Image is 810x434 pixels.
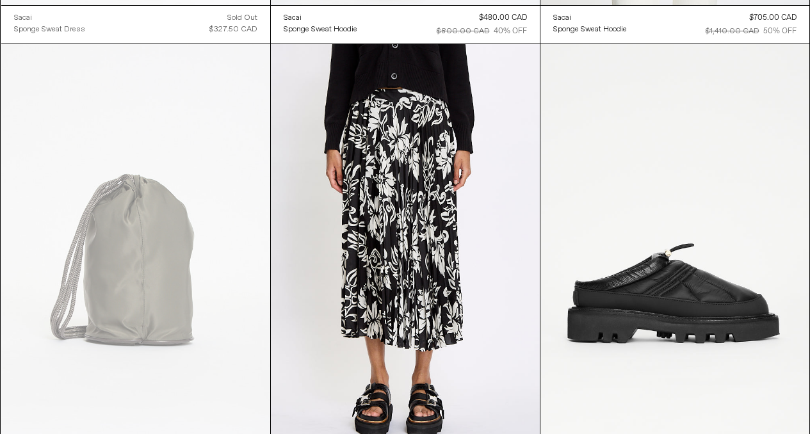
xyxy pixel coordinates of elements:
[14,12,85,24] a: Sacai
[437,26,490,37] div: $800.00 CAD
[706,26,759,37] div: $1,410.00 CAD
[763,26,797,37] div: 50% OFF
[14,13,32,24] div: Sacai
[479,12,527,24] div: $480.00 CAD
[14,24,85,35] a: Sponge Sweat Dress
[284,12,357,24] a: Sacai
[749,12,797,24] div: $705.00 CAD
[553,12,627,24] a: Sacai
[227,12,257,24] div: Sold out
[553,13,571,24] div: Sacai
[209,24,257,35] div: $327.50 CAD
[494,26,527,37] div: 40% OFF
[284,13,302,24] div: Sacai
[284,24,357,35] a: Sponge Sweat Hoodie
[553,24,627,35] a: Sponge Sweat Hoodie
